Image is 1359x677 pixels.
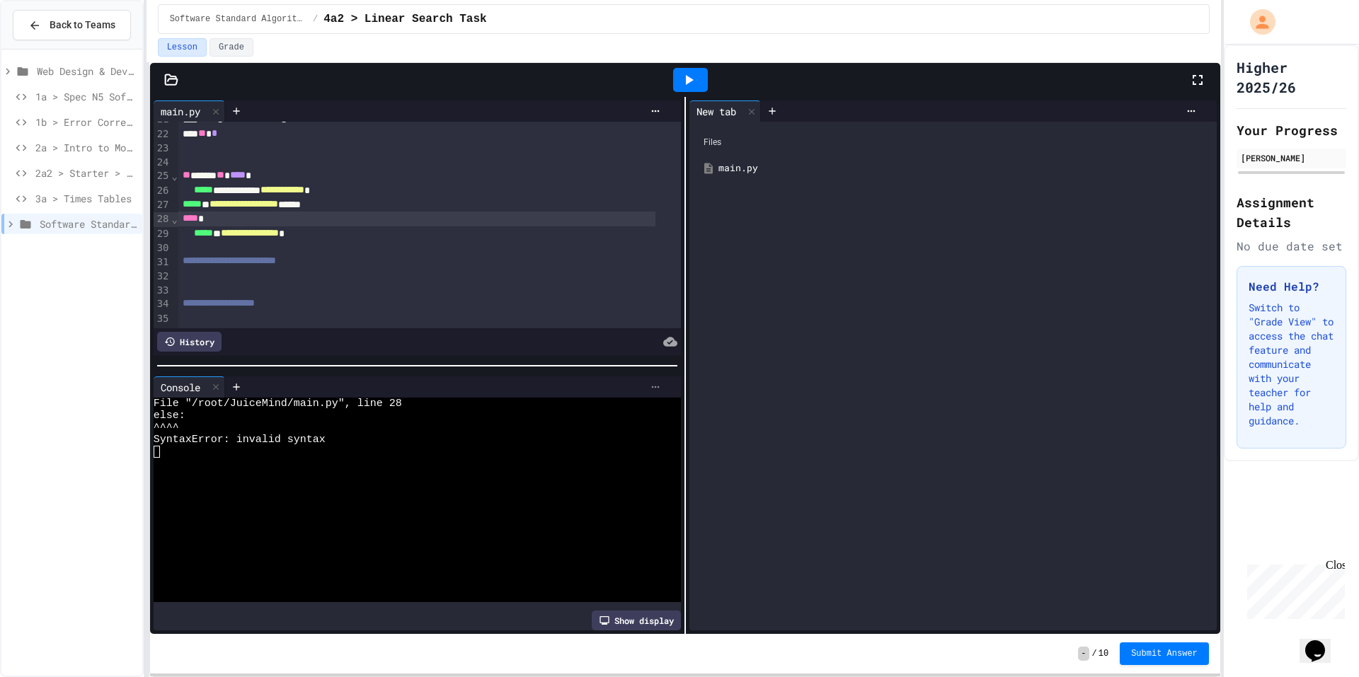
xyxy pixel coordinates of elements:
div: Console [154,380,207,395]
div: No due date set [1237,238,1346,255]
span: ^^^^ [154,422,179,434]
div: Show display [592,611,681,630]
span: Fold line [171,214,178,225]
span: 10 [1099,648,1108,659]
button: Submit Answer [1120,642,1209,665]
span: / [1092,648,1097,659]
span: Submit Answer [1131,648,1198,659]
h2: Assignment Details [1237,192,1346,232]
div: 28 [154,212,171,226]
span: 3a > Times Tables [35,191,137,206]
p: Switch to "Grade View" to access the chat feature and communicate with your teacher for help and ... [1249,301,1334,428]
span: SyntaxError: invalid syntax [154,434,326,446]
span: Software Standard Algorithms [40,216,137,231]
div: main.py [154,100,225,122]
div: 26 [154,184,171,198]
div: 32 [154,270,171,284]
iframe: chat widget [1300,620,1345,663]
span: 4a2 > Linear Search Task [323,11,486,28]
div: My Account [1235,6,1279,38]
button: Lesson [158,38,207,57]
span: 1b > Error Correction - N5 Spec [35,115,137,129]
h3: Need Help? [1249,278,1334,295]
span: / [313,13,318,25]
div: Files [696,129,1210,156]
span: Web Design & Development [37,64,137,79]
div: 34 [154,297,171,311]
div: main.py [718,161,1208,175]
span: Fold line [171,170,178,182]
button: Back to Teams [13,10,131,40]
h1: Higher 2025/26 [1237,57,1346,97]
div: 22 [154,127,171,141]
button: Grade [210,38,253,57]
span: File "/root/JuiceMind/main.py", line 28 [154,398,402,410]
div: History [157,332,222,352]
span: - [1078,647,1089,661]
div: Console [154,376,225,398]
div: 27 [154,198,171,212]
span: 2a > Intro to Modular Programming [35,140,137,155]
div: main.py [154,104,207,119]
div: 29 [154,227,171,241]
div: 30 [154,241,171,255]
div: New tab [689,100,761,122]
div: 35 [154,312,171,326]
div: [PERSON_NAME] [1241,151,1342,164]
span: Software Standard Algorithms [170,13,307,25]
div: Chat with us now!Close [6,6,98,90]
div: New tab [689,104,743,119]
div: 23 [154,141,171,156]
span: 1a > Spec N5 Software Assignment [35,89,137,104]
span: 2a2 > Starter > Parameter Passing [35,166,137,180]
span: Back to Teams [50,18,115,33]
iframe: chat widget [1242,559,1345,619]
span: else: [154,410,185,422]
h2: Your Progress [1237,120,1346,140]
div: 25 [154,169,171,183]
div: 24 [154,156,171,170]
div: 33 [154,284,171,298]
div: 31 [154,255,171,270]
